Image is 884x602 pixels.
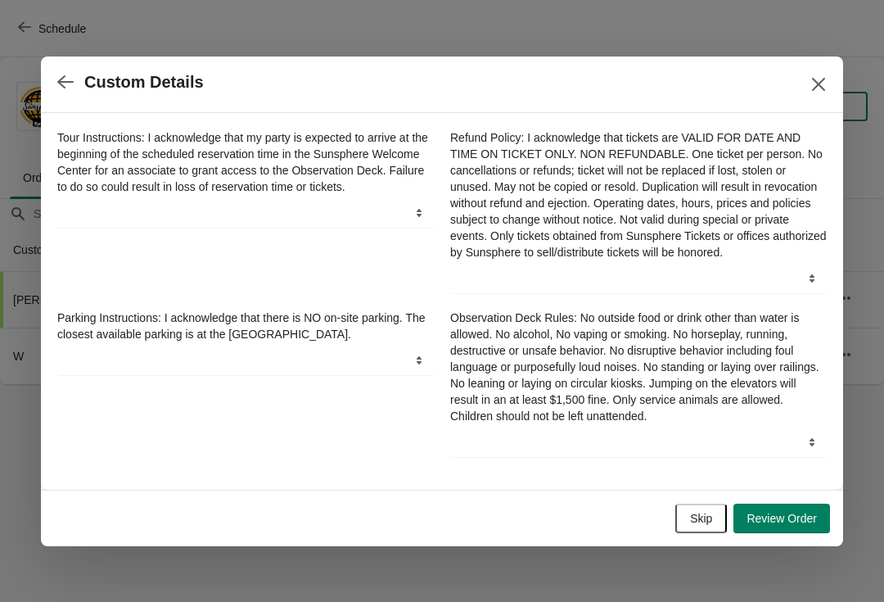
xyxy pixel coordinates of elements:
[690,512,712,525] span: Skip
[450,310,827,424] label: Observation Deck Rules: No outside food or drink other than water is allowed. No alcohol, No vapi...
[746,512,817,525] span: Review Order
[450,129,827,260] label: Refund Policy: I acknowledge that tickets are VALID FOR DATE AND TIME ON TICKET ONLY. NON REFUNDA...
[733,504,830,533] button: Review Order
[675,504,727,533] button: Skip
[84,73,204,92] h2: Custom Details
[804,70,833,99] button: Close
[57,310,434,342] label: Parking Instructions: I acknowledge that there is NO on-site parking. The closest available parki...
[57,129,434,195] label: Tour Instructions: I acknowledge that my party is expected to arrive at the beginning of the sche...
